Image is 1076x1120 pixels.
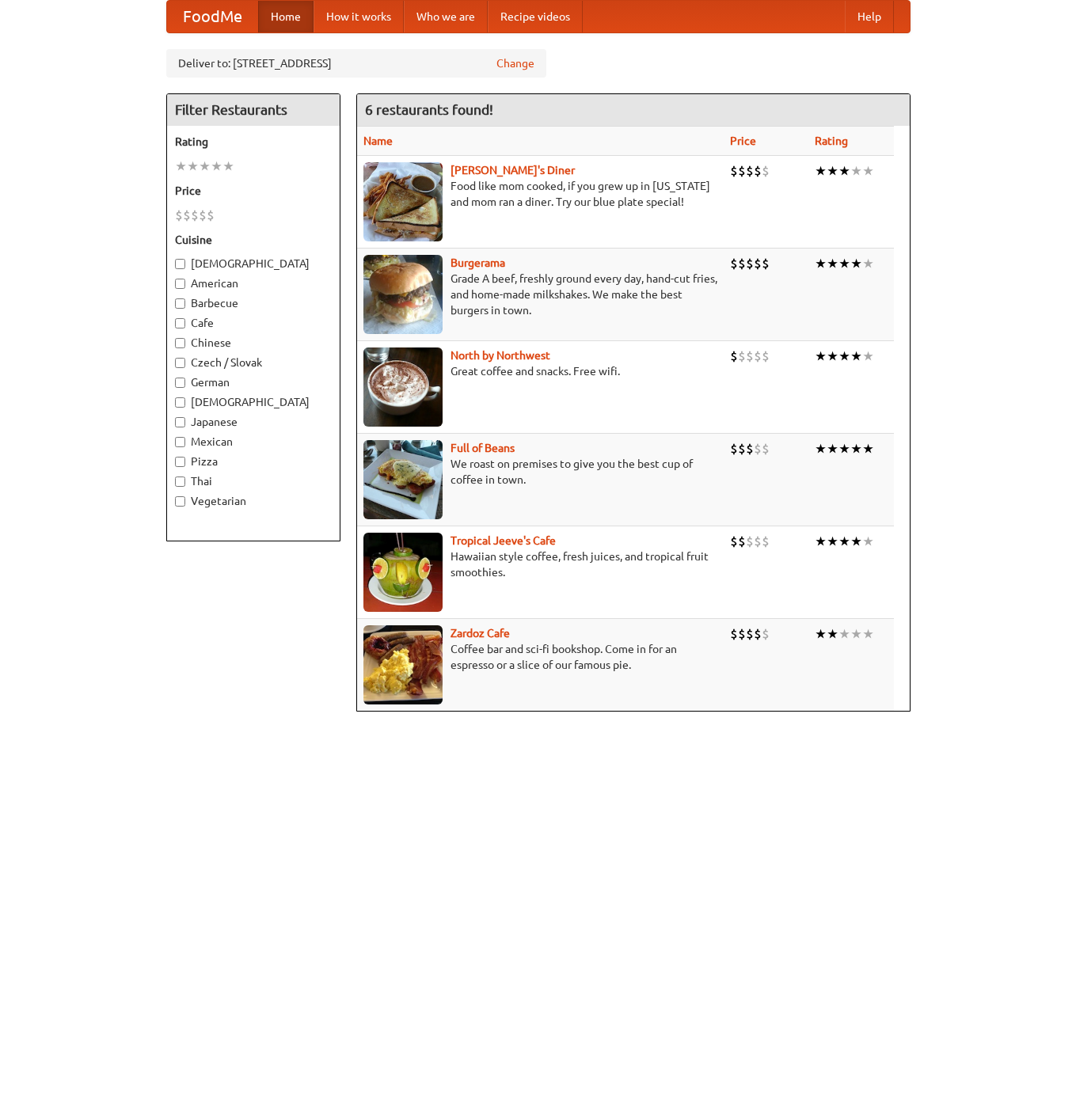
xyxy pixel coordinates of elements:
[730,625,738,643] li: $
[363,162,443,241] img: sallys.jpg
[845,1,894,32] a: Help
[838,162,850,180] li: ★
[175,335,332,351] label: Chinese
[175,275,332,291] label: American
[175,158,187,175] li: ★
[730,255,738,272] li: $
[862,533,874,550] li: ★
[838,440,850,457] li: ★
[862,162,874,180] li: ★
[815,162,827,180] li: ★
[175,134,332,150] h5: Rating
[762,255,770,272] li: $
[175,434,332,450] label: Mexican
[838,533,850,550] li: ★
[850,347,862,365] li: ★
[488,1,583,32] a: Recipe videos
[175,358,185,368] input: Czech / Slovak
[815,347,827,365] li: ★
[754,533,762,550] li: $
[363,641,717,673] p: Coffee bar and sci-fi bookshop. Come in for an espresso or a slice of our famous pie.
[738,625,746,643] li: $
[838,347,850,365] li: ★
[754,347,762,365] li: $
[175,315,332,331] label: Cafe
[451,164,575,177] a: [PERSON_NAME]'s Diner
[850,625,862,643] li: ★
[746,440,754,457] li: $
[850,162,862,180] li: ★
[451,442,515,454] a: Full of Beans
[363,533,443,612] img: jeeves.jpg
[191,207,199,224] li: $
[730,347,738,365] li: $
[815,255,827,272] li: ★
[827,347,838,365] li: ★
[850,533,862,550] li: ★
[754,162,762,180] li: $
[838,255,850,272] li: ★
[746,533,754,550] li: $
[730,533,738,550] li: $
[175,318,185,328] input: Cafe
[451,256,505,269] a: Burgerama
[862,440,874,457] li: ★
[211,158,222,175] li: ★
[827,162,838,180] li: ★
[175,496,185,507] input: Vegetarian
[815,135,848,147] a: Rating
[175,298,185,309] input: Barbecue
[363,135,393,147] a: Name
[363,271,717,318] p: Grade A beef, freshly ground every day, hand-cut fries, and home-made milkshakes. We make the bes...
[199,158,211,175] li: ★
[314,1,404,32] a: How it works
[175,295,332,311] label: Barbecue
[730,135,756,147] a: Price
[175,476,185,487] input: Thai
[222,158,234,175] li: ★
[363,255,443,334] img: burgerama.jpg
[363,178,717,210] p: Food like mom cooked, if you grew up in [US_STATE] and mom ran a diner. Try our blue plate special!
[862,347,874,365] li: ★
[451,534,556,547] a: Tropical Jeeve's Cafe
[363,347,443,427] img: north.jpg
[827,625,838,643] li: ★
[175,473,332,489] label: Thai
[175,493,332,509] label: Vegetarian
[166,49,546,78] div: Deliver to: [STREET_ADDRESS]
[175,417,185,427] input: Japanese
[850,440,862,457] li: ★
[838,625,850,643] li: ★
[862,625,874,643] li: ★
[363,363,717,379] p: Great coffee and snacks. Free wifi.
[738,255,746,272] li: $
[451,349,550,362] a: North by Northwest
[175,374,332,390] label: German
[175,259,185,269] input: [DEMOGRAPHIC_DATA]
[404,1,488,32] a: Who we are
[175,279,185,289] input: American
[363,456,717,488] p: We roast on premises to give you the best cup of coffee in town.
[730,162,738,180] li: $
[746,347,754,365] li: $
[762,347,770,365] li: $
[762,533,770,550] li: $
[850,255,862,272] li: ★
[738,347,746,365] li: $
[175,454,332,469] label: Pizza
[175,183,332,199] h5: Price
[365,102,493,117] ng-pluralize: 6 restaurants found!
[175,397,185,408] input: [DEMOGRAPHIC_DATA]
[754,625,762,643] li: $
[175,207,183,224] li: $
[762,162,770,180] li: $
[815,440,827,457] li: ★
[175,378,185,388] input: German
[496,55,534,71] a: Change
[762,440,770,457] li: $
